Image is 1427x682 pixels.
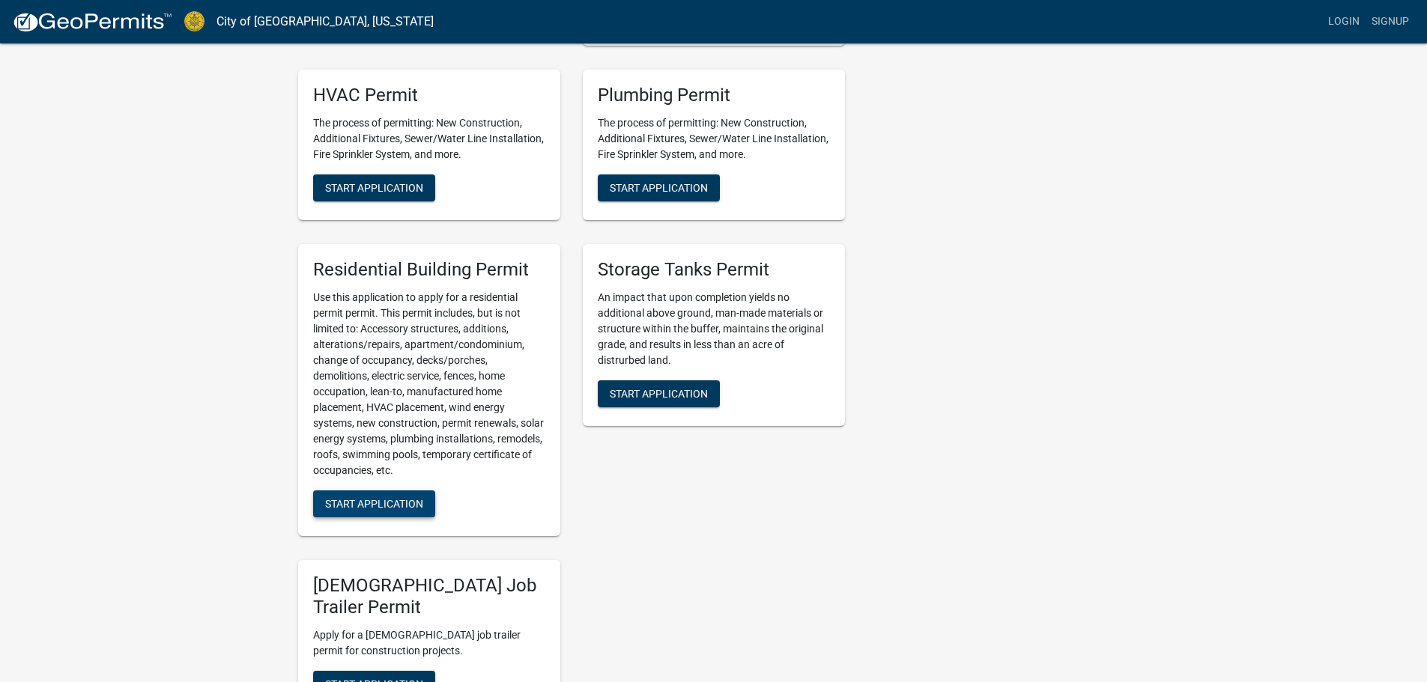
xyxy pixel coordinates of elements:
p: An impact that upon completion yields no additional above ground, man-made materials or structure... [598,290,830,368]
h5: [DEMOGRAPHIC_DATA] Job Trailer Permit [313,575,545,618]
p: The process of permitting: New Construction, Additional Fixtures, Sewer/Water Line Installation, ... [598,115,830,162]
span: Start Application [610,182,708,194]
h5: Storage Tanks Permit [598,259,830,281]
button: Start Application [313,174,435,201]
span: Start Application [610,387,708,399]
h5: HVAC Permit [313,85,545,106]
button: Start Application [598,174,720,201]
button: Start Application [598,380,720,407]
p: The process of permitting: New Construction, Additional Fixtures, Sewer/Water Line Installation, ... [313,115,545,162]
a: Signup [1366,7,1415,36]
a: City of [GEOGRAPHIC_DATA], [US_STATE] [216,9,434,34]
h5: Plumbing Permit [598,85,830,106]
button: Start Application [313,490,435,517]
img: City of Jeffersonville, Indiana [184,11,204,31]
span: Start Application [325,182,423,194]
p: Apply for a [DEMOGRAPHIC_DATA] job trailer permit for construction projects. [313,627,545,659]
h5: Residential Building Permit [313,259,545,281]
p: Use this application to apply for a residential permit permit. This permit includes, but is not l... [313,290,545,478]
a: Login [1322,7,1366,36]
span: Start Application [325,497,423,509]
